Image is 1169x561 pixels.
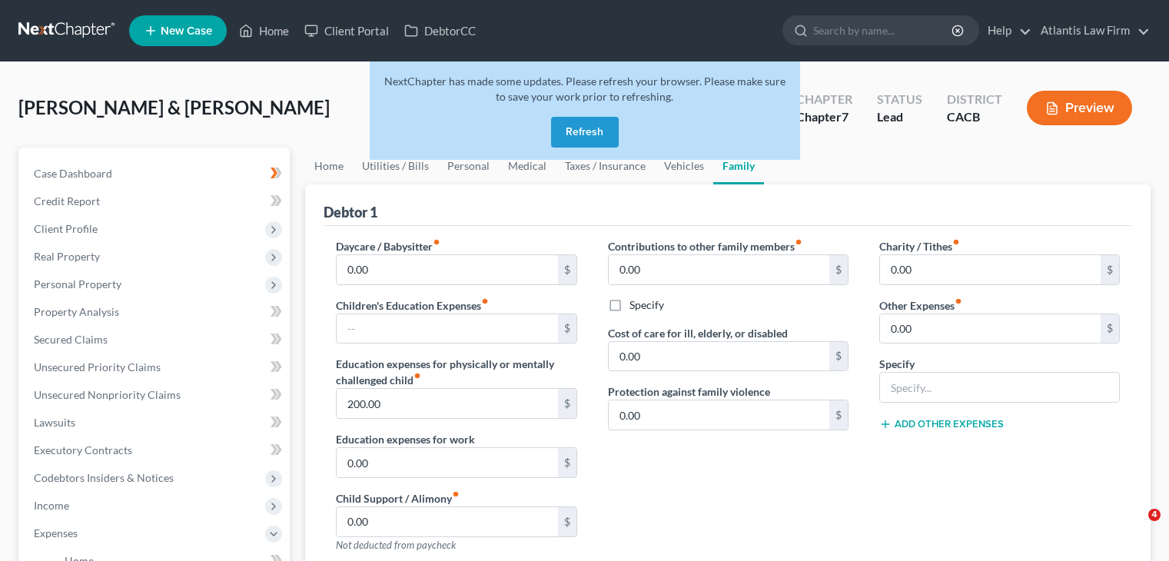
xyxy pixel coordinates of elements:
a: DebtorCC [397,17,483,45]
span: Unsecured Priority Claims [34,360,161,373]
input: -- [880,255,1101,284]
div: $ [1101,314,1119,344]
div: CACB [947,108,1002,126]
i: fiber_manual_record [413,372,421,380]
span: NextChapter has made some updates. Please refresh your browser. Please make sure to save your wor... [384,75,785,103]
a: Home [231,17,297,45]
a: Credit Report [22,188,290,215]
i: fiber_manual_record [952,238,960,246]
a: Secured Claims [22,326,290,354]
div: Chapter [796,91,852,108]
span: Codebtors Insiders & Notices [34,471,174,484]
input: -- [609,342,829,371]
a: Utilities / Bills [353,148,438,184]
i: fiber_manual_record [955,297,962,305]
i: fiber_manual_record [433,238,440,246]
button: Preview [1027,91,1132,125]
label: Education expenses for work [336,431,475,447]
div: $ [558,448,576,477]
div: $ [829,400,848,430]
input: -- [337,389,557,418]
a: Case Dashboard [22,160,290,188]
div: $ [558,255,576,284]
span: Personal Property [34,277,121,290]
input: Specify... [880,373,1119,402]
span: Not deducted from paycheck [336,539,456,551]
a: Lawsuits [22,409,290,437]
label: Daycare / Babysitter [336,238,440,254]
span: Client Profile [34,222,98,235]
a: Help [980,17,1031,45]
div: Lead [877,108,922,126]
a: Client Portal [297,17,397,45]
input: -- [880,314,1101,344]
input: -- [337,507,557,536]
label: Specify [629,297,664,313]
div: Chapter [796,108,852,126]
a: Executory Contracts [22,437,290,464]
span: Expenses [34,526,78,539]
span: New Case [161,25,212,37]
label: Charity / Tithes [879,238,960,254]
label: Contributions to other family members [608,238,802,254]
div: $ [829,342,848,371]
span: Secured Claims [34,333,108,346]
span: Unsecured Nonpriority Claims [34,388,181,401]
div: District [947,91,1002,108]
span: Credit Report [34,194,100,207]
input: -- [337,448,557,477]
i: fiber_manual_record [481,297,489,305]
span: 7 [842,109,849,124]
input: -- [337,255,557,284]
a: Atlantis Law Firm [1033,17,1150,45]
span: Property Analysis [34,305,119,318]
label: Protection against family violence [608,383,770,400]
span: Real Property [34,250,100,263]
span: Executory Contracts [34,443,132,456]
div: $ [1101,255,1119,284]
i: fiber_manual_record [452,490,460,498]
label: Child Support / Alimony [336,490,460,506]
span: [PERSON_NAME] & [PERSON_NAME] [18,96,330,118]
a: Home [305,148,353,184]
input: -- [609,400,829,430]
div: $ [829,255,848,284]
iframe: Intercom live chat [1117,509,1154,546]
input: Search by name... [813,16,954,45]
span: Case Dashboard [34,167,112,180]
span: 4 [1148,509,1161,521]
a: Unsecured Priority Claims [22,354,290,381]
input: -- [609,255,829,284]
span: Lawsuits [34,416,75,429]
div: $ [558,389,576,418]
label: Cost of care for ill, elderly, or disabled [608,325,788,341]
a: Property Analysis [22,298,290,326]
span: Income [34,499,69,512]
div: Status [877,91,922,108]
a: Unsecured Nonpriority Claims [22,381,290,409]
input: -- [337,314,557,344]
label: Children's Education Expenses [336,297,489,314]
i: fiber_manual_record [795,238,802,246]
label: Education expenses for physically or mentally challenged child [336,356,576,388]
label: Specify [879,356,915,372]
div: Debtor 1 [324,203,377,221]
button: Refresh [551,117,619,148]
div: $ [558,314,576,344]
button: Add Other Expenses [879,418,1004,430]
label: Other Expenses [879,297,962,314]
div: $ [558,507,576,536]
